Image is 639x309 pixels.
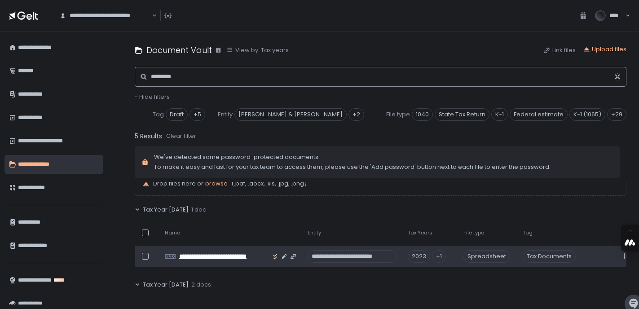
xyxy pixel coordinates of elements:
span: K-1 (1065) [569,108,605,121]
span: File type [386,110,410,119]
div: Search for option [54,6,157,25]
div: +1 [432,250,446,263]
span: Tax Year [DATE] [143,206,189,214]
div: +5 [189,108,205,121]
span: Federal estimate [510,108,568,121]
button: View by: Tax years [226,46,289,54]
span: Draft [166,108,188,121]
span: State Tax Return [435,108,489,121]
span: K-1 [491,108,508,121]
div: Spreadsheet [463,250,510,263]
div: Clear filter [166,132,196,140]
span: 1 doc [191,206,206,214]
span: We've detected some password-protected documents. [154,153,551,161]
span: 5 Results [135,132,162,141]
span: browse [205,179,228,188]
span: Tax Year [DATE] [143,281,189,289]
button: - Hide filters [135,93,170,101]
span: [PERSON_NAME] & [PERSON_NAME] [234,108,347,121]
span: 2 docs [191,281,211,289]
span: Tax Documents [523,250,576,263]
button: Link files [543,46,576,54]
span: Tax Years [408,230,432,236]
span: To make it easy and fast for your tax team to access them, please use the 'Add password' button n... [154,163,551,171]
span: Tag [523,230,533,236]
h1: Document Vault [146,44,212,56]
button: browse [205,180,228,188]
span: Entity [218,110,233,119]
button: Upload files [583,45,626,53]
span: Name [165,230,180,236]
span: Tag [153,110,164,119]
span: - Hide filters [135,93,170,101]
p: Drop files here or [153,180,619,188]
button: Clear filter [166,132,197,141]
div: +29 [607,108,626,121]
span: (.pdf, .docx, .xls, .jpg, .png) [229,180,307,188]
div: 2023 [408,250,430,263]
span: Entity [308,230,321,236]
span: File type [463,230,484,236]
span: 1040 [412,108,433,121]
div: +2 [348,108,364,121]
